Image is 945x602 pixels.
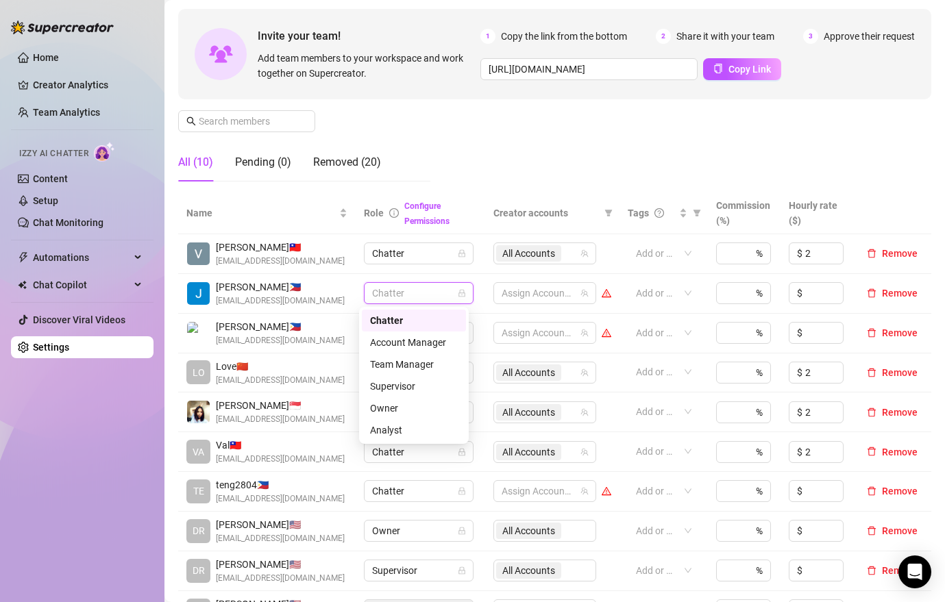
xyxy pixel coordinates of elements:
[602,203,615,223] span: filter
[703,58,781,80] button: Copy Link
[11,21,114,34] img: logo-BBDzfeDw.svg
[781,192,853,234] th: Hourly rate ($)
[580,289,589,297] span: team
[676,29,774,44] span: Share it with your team
[199,114,296,129] input: Search members
[372,560,465,581] span: Supervisor
[187,242,210,265] img: Valentina Magtangob
[193,365,205,380] span: LO
[389,208,399,218] span: info-circle
[496,404,561,421] span: All Accounts
[216,398,345,413] span: [PERSON_NAME] 🇸🇬
[370,379,458,394] div: Supervisor
[362,310,466,331] div: Chatter
[33,74,143,96] a: Creator Analytics
[803,29,818,44] span: 3
[580,368,589,377] span: team
[216,477,345,492] span: teng2804 🇵🇭
[867,566,876,575] span: delete
[193,523,205,538] span: DR
[496,444,561,460] span: All Accounts
[372,243,465,264] span: Chatter
[216,279,345,294] span: [PERSON_NAME] 🇵🇭
[362,331,466,353] div: Account Manager
[33,342,69,353] a: Settings
[861,364,923,381] button: Remove
[654,208,664,218] span: question-circle
[690,203,704,223] span: filter
[458,448,466,456] span: lock
[602,486,611,496] span: warning
[867,407,876,417] span: delete
[861,325,923,341] button: Remove
[18,252,29,263] span: thunderbolt
[33,274,130,296] span: Chat Copilot
[372,283,465,303] span: Chatter
[882,565,918,576] span: Remove
[824,29,915,44] span: Approve their request
[502,246,555,261] span: All Accounts
[364,208,384,218] span: Role
[867,526,876,536] span: delete
[458,249,466,258] span: lock
[216,572,345,585] span: [EMAIL_ADDRESS][DOMAIN_NAME]
[602,328,611,338] span: warning
[882,327,918,338] span: Remove
[404,201,450,226] a: Configure Permissions
[867,288,876,298] span: delete
[33,107,100,118] a: Team Analytics
[458,289,466,297] span: lock
[867,328,876,338] span: delete
[33,314,125,325] a: Discover Viral Videos
[867,249,876,258] span: delete
[370,335,458,350] div: Account Manager
[186,205,336,221] span: Name
[628,205,649,221] span: Tags
[867,447,876,456] span: delete
[18,280,27,290] img: Chat Copilot
[216,492,345,505] span: [EMAIL_ADDRESS][DOMAIN_NAME]
[94,142,115,162] img: AI Chatter
[370,423,458,438] div: Analyst
[216,255,345,268] span: [EMAIL_ADDRESS][DOMAIN_NAME]
[480,29,495,44] span: 1
[882,525,918,536] span: Remove
[216,413,345,426] span: [EMAIL_ADDRESS][DOMAIN_NAME]
[372,521,465,541] span: Owner
[362,375,466,397] div: Supervisor
[216,359,345,374] span: Love 🇨🇳
[867,368,876,377] span: delete
[713,64,723,73] span: copy
[33,173,68,184] a: Content
[458,487,466,495] span: lock
[33,247,130,268] span: Automations
[216,557,345,572] span: [PERSON_NAME] 🇺🇸
[187,401,210,423] img: Crismaine Digal
[882,367,918,378] span: Remove
[193,484,204,499] span: TE
[258,51,475,81] span: Add team members to your workspace and work together on Supercreator.
[178,192,356,234] th: Name
[216,532,345,545] span: [EMAIL_ADDRESS][DOMAIN_NAME]
[216,240,345,255] span: [PERSON_NAME] 🇹🇼
[580,249,589,258] span: team
[502,365,555,380] span: All Accounts
[867,486,876,496] span: delete
[372,442,465,462] span: Chatter
[362,397,466,419] div: Owner
[604,209,613,217] span: filter
[580,329,589,337] span: team
[602,288,611,298] span: warning
[728,64,771,75] span: Copy Link
[502,444,555,460] span: All Accounts
[861,523,923,539] button: Remove
[501,29,627,44] span: Copy the link from the bottom
[216,374,345,387] span: [EMAIL_ADDRESS][DOMAIN_NAME]
[882,486,918,497] span: Remove
[861,562,923,579] button: Remove
[580,448,589,456] span: team
[216,438,345,453] span: Val 🇹🇼
[19,147,88,160] span: Izzy AI Chatter
[313,154,381,171] div: Removed (20)
[496,245,561,262] span: All Accounts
